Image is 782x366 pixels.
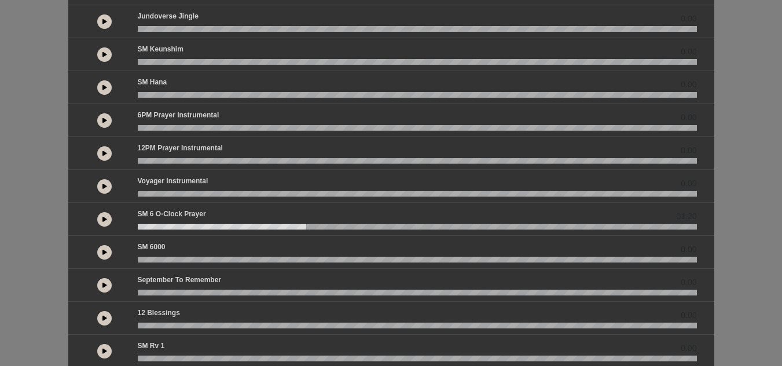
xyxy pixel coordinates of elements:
span: 0.00 [681,309,696,321]
span: 0.00 [681,178,696,190]
p: SM Rv 1 [138,341,165,351]
p: SM Keunshim [138,44,183,54]
span: 0.00 [681,79,696,91]
p: 6PM Prayer Instrumental [138,110,219,120]
p: Voyager Instrumental [138,176,208,186]
p: SM Hana [138,77,167,87]
span: 0.00 [681,145,696,157]
p: September to Remember [138,275,222,285]
span: 0.00 [681,276,696,289]
span: 0.00 [681,112,696,124]
p: 12 Blessings [138,308,180,318]
p: Jundoverse Jingle [138,11,199,21]
p: SM 6000 [138,242,166,252]
span: 0.00 [681,342,696,354]
span: 0.00 [681,13,696,25]
p: SM 6 o-clock prayer [138,209,206,219]
span: 0.00 [681,46,696,58]
span: 01:20 [676,210,696,223]
p: 12PM Prayer Instrumental [138,143,223,153]
span: 0.00 [681,243,696,256]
